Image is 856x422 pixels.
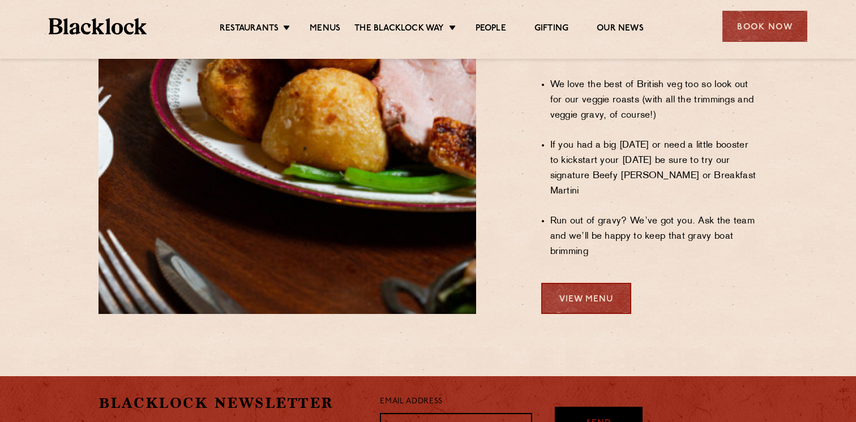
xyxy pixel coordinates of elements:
a: Menus [310,23,340,36]
a: People [476,23,506,36]
a: Our News [597,23,644,36]
a: Gifting [534,23,568,36]
li: We love the best of British veg too so look out for our veggie roasts (with all the trimmings and... [550,77,758,123]
h2: Blacklock Newsletter [99,393,363,413]
a: Restaurants [220,23,279,36]
li: Run out of gravy? We’ve got you. Ask the team and we’ll be happy to keep that gravy boat brimming [550,214,758,260]
img: BL_Textured_Logo-footer-cropped.svg [49,18,147,35]
a: View Menu [541,283,631,314]
label: Email Address [380,395,442,408]
div: Book Now [722,11,807,42]
a: The Blacklock Way [354,23,444,36]
li: If you had a big [DATE] or need a little booster to kickstart your [DATE] be sure to try our sign... [550,138,758,199]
